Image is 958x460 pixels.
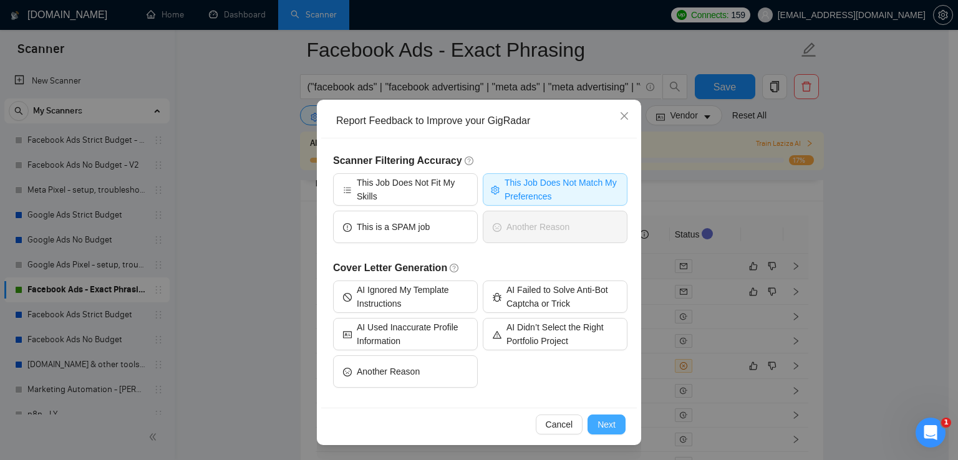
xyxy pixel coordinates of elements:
span: question-circle [465,156,475,166]
span: stop [343,292,352,301]
button: idcardAI Used Inaccurate Profile Information [333,318,478,350]
span: AI Ignored My Template Instructions [357,283,468,310]
button: settingThis Job Does Not Match My Preferences [483,173,627,206]
span: AI Used Inaccurate Profile Information [357,320,468,348]
button: warningAI Didn’t Select the Right Portfolio Project [483,318,627,350]
span: Cancel [546,418,573,431]
iframe: Intercom live chat [916,418,946,448]
button: frownAnother Reason [483,211,627,243]
span: This Job Does Not Match My Preferences [505,176,619,203]
span: Another Reason [357,365,420,378]
span: close [619,111,629,121]
span: bars [343,184,352,194]
span: AI Didn’t Select the Right Portfolio Project [506,320,617,348]
span: This Job Does Not Fit My Skills [357,176,468,203]
button: frownAnother Reason [333,355,478,388]
button: Cancel [536,414,583,434]
div: Report Feedback to Improve your GigRadar [336,114,631,128]
button: Close [607,100,641,133]
button: exclamation-circleThis is a SPAM job [333,211,478,243]
h5: Scanner Filtering Accuracy [333,153,627,168]
button: stopAI Ignored My Template Instructions [333,280,478,313]
span: AI Failed to Solve Anti-Bot Captcha or Trick [506,283,617,310]
h5: Cover Letter Generation [333,261,627,276]
span: This is a SPAM job [357,220,430,234]
span: exclamation-circle [343,222,352,231]
span: question-circle [450,263,460,273]
span: Next [598,418,616,431]
span: warning [493,329,501,338]
span: frown [343,367,352,376]
button: Next [588,414,626,434]
span: bug [493,292,501,301]
button: bugAI Failed to Solve Anti-Bot Captcha or Trick [483,280,627,313]
span: 1 [941,418,951,428]
span: setting [491,184,500,194]
button: barsThis Job Does Not Fit My Skills [333,173,478,206]
span: idcard [343,329,352,338]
